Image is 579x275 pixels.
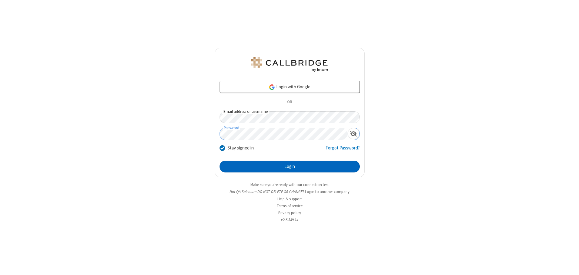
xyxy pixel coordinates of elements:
label: Stay signed in [227,145,254,152]
img: QA Selenium DO NOT DELETE OR CHANGE [250,57,329,72]
input: Email address or username [220,111,360,123]
button: Login to another company [305,189,349,195]
a: Help & support [277,196,302,201]
span: OR [285,98,294,106]
a: Privacy policy [278,210,301,215]
a: Forgot Password? [326,145,360,156]
img: google-icon.png [269,84,275,90]
li: v2.6.349.14 [215,217,365,223]
li: Not QA Selenium DO NOT DELETE OR CHANGE? [215,189,365,195]
a: Terms of service [277,203,303,208]
a: Make sure you're ready with our connection test [250,182,329,187]
button: Login [220,161,360,173]
a: Login with Google [220,81,360,93]
div: Show password [348,128,359,139]
input: Password [220,128,348,140]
